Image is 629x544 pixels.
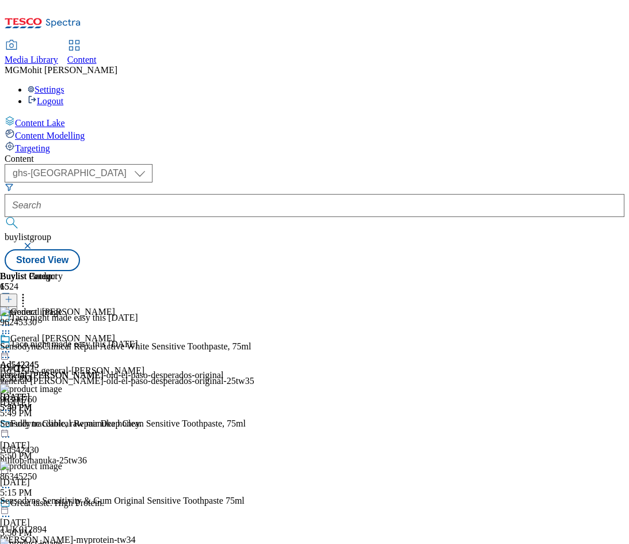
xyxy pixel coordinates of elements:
svg: Search Filters [5,182,14,192]
a: Targeting [5,141,624,154]
span: Mohit [PERSON_NAME] [20,65,117,75]
input: Search [5,194,624,217]
button: Stored View [5,249,80,271]
a: Content Modelling [5,128,624,141]
span: Media Library [5,55,58,64]
span: Content Modelling [15,131,85,140]
span: MG [5,65,20,75]
a: Settings [28,85,64,94]
span: Content [67,55,97,64]
span: Content Lake [15,118,65,128]
a: Content Lake [5,116,624,128]
span: Targeting [15,143,50,153]
a: Logout [28,96,63,106]
a: Media Library [5,41,58,65]
div: Content [5,154,624,164]
span: buylistgroup [5,232,51,242]
a: Content [67,41,97,65]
